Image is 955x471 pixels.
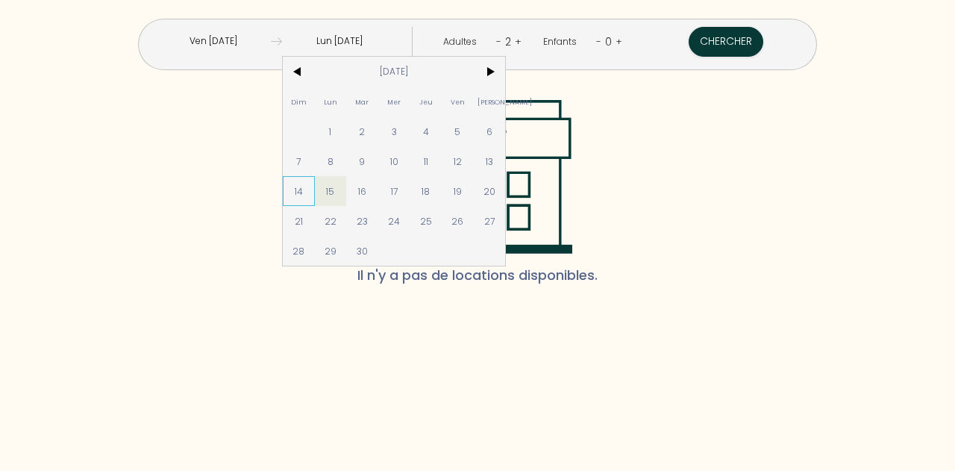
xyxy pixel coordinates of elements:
input: Arrivée [156,27,271,56]
a: + [616,34,622,49]
a: + [515,34,522,49]
div: Enfants [543,35,582,49]
span: 28 [283,236,315,266]
button: Chercher [689,27,763,57]
span: 29 [315,236,347,266]
span: 25 [410,206,442,236]
span: 6 [473,116,505,146]
span: 30 [346,236,378,266]
span: Ven [442,87,474,116]
span: Mer [378,87,410,116]
div: 0 [601,30,616,54]
span: Il n'y a pas de locations disponibles. [357,254,598,297]
span: Mar [346,87,378,116]
span: 3 [378,116,410,146]
span: 22 [315,206,347,236]
span: [DATE] [315,57,474,87]
span: 26 [442,206,474,236]
span: Dim [283,87,315,116]
span: Jeu [410,87,442,116]
span: 10 [378,146,410,176]
span: 21 [283,206,315,236]
span: 1 [315,116,347,146]
img: guests [271,36,282,47]
span: 4 [410,116,442,146]
span: 16 [346,176,378,206]
span: 9 [346,146,378,176]
input: Départ [282,27,397,56]
span: > [473,57,505,87]
span: 20 [473,176,505,206]
span: 11 [410,146,442,176]
span: 8 [315,146,347,176]
span: 27 [473,206,505,236]
span: 14 [283,176,315,206]
span: 5 [442,116,474,146]
span: Lun [315,87,347,116]
div: Adultes [443,35,482,49]
a: - [596,34,601,49]
span: 15 [315,176,347,206]
span: 19 [442,176,474,206]
div: 2 [501,30,515,54]
span: 23 [346,206,378,236]
span: 2 [346,116,378,146]
span: 18 [410,176,442,206]
span: < [283,57,315,87]
span: 17 [378,176,410,206]
a: - [496,34,501,49]
span: 24 [378,206,410,236]
span: 7 [283,146,315,176]
span: [PERSON_NAME] [473,87,505,116]
span: 12 [442,146,474,176]
span: 13 [473,146,505,176]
